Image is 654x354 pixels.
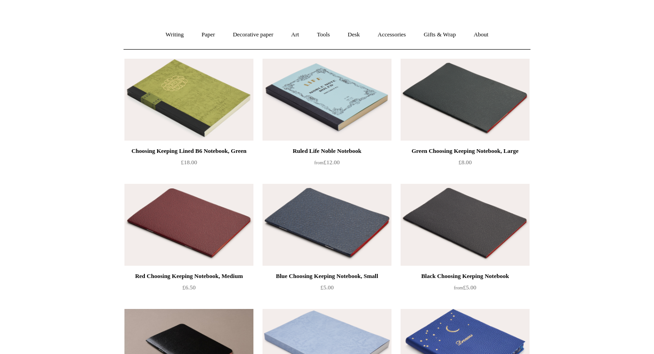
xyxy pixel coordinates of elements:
[283,23,307,47] a: Art
[401,271,530,308] a: Black Choosing Keeping Notebook from£5.00
[124,184,253,266] img: Red Choosing Keeping Notebook, Medium
[309,23,338,47] a: Tools
[263,184,391,266] img: Blue Choosing Keeping Notebook, Small
[124,184,253,266] a: Red Choosing Keeping Notebook, Medium Red Choosing Keeping Notebook, Medium
[401,184,530,266] a: Black Choosing Keeping Notebook Black Choosing Keeping Notebook
[454,285,463,290] span: from
[263,184,391,266] a: Blue Choosing Keeping Notebook, Small Blue Choosing Keeping Notebook, Small
[454,284,476,291] span: £5.00
[314,159,340,166] span: £12.00
[370,23,414,47] a: Accessories
[265,271,389,282] div: Blue Choosing Keeping Notebook, Small
[458,159,471,166] span: £8.00
[403,146,527,157] div: Green Choosing Keeping Notebook, Large
[340,23,368,47] a: Desk
[158,23,192,47] a: Writing
[263,271,391,308] a: Blue Choosing Keeping Notebook, Small £5.00
[466,23,497,47] a: About
[127,271,251,282] div: Red Choosing Keeping Notebook, Medium
[263,146,391,183] a: Ruled Life Noble Notebook from£12.00
[416,23,464,47] a: Gifts & Wrap
[401,59,530,141] img: Green Choosing Keeping Notebook, Large
[124,271,253,308] a: Red Choosing Keeping Notebook, Medium £6.50
[225,23,282,47] a: Decorative paper
[193,23,223,47] a: Paper
[263,59,391,141] a: Ruled Life Noble Notebook Ruled Life Noble Notebook
[124,59,253,141] img: Choosing Keeping Lined B6 Notebook, Green
[182,284,195,291] span: £6.50
[124,146,253,183] a: Choosing Keeping Lined B6 Notebook, Green £18.00
[401,146,530,183] a: Green Choosing Keeping Notebook, Large £8.00
[401,184,530,266] img: Black Choosing Keeping Notebook
[181,159,197,166] span: £18.00
[320,284,333,291] span: £5.00
[401,59,530,141] a: Green Choosing Keeping Notebook, Large Green Choosing Keeping Notebook, Large
[124,59,253,141] a: Choosing Keeping Lined B6 Notebook, Green Choosing Keeping Lined B6 Notebook, Green
[263,59,391,141] img: Ruled Life Noble Notebook
[314,160,323,165] span: from
[265,146,389,157] div: Ruled Life Noble Notebook
[127,146,251,157] div: Choosing Keeping Lined B6 Notebook, Green
[403,271,527,282] div: Black Choosing Keeping Notebook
